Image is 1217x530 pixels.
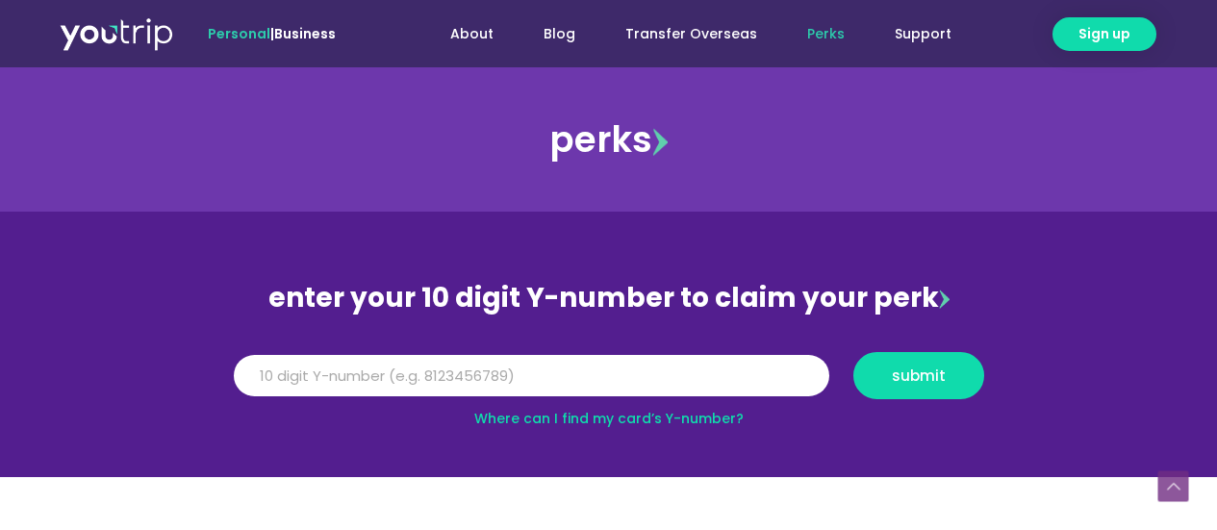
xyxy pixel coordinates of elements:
[234,352,984,414] form: Y Number
[870,16,976,52] a: Support
[600,16,782,52] a: Transfer Overseas
[782,16,870,52] a: Perks
[208,24,336,43] span: |
[892,368,946,383] span: submit
[853,352,984,399] button: submit
[274,24,336,43] a: Business
[519,16,600,52] a: Blog
[224,273,994,323] div: enter your 10 digit Y-number to claim your perk
[388,16,976,52] nav: Menu
[1052,17,1156,51] a: Sign up
[1078,24,1130,44] span: Sign up
[425,16,519,52] a: About
[474,409,744,428] a: Where can I find my card’s Y-number?
[234,355,829,397] input: 10 digit Y-number (e.g. 8123456789)
[208,24,270,43] span: Personal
